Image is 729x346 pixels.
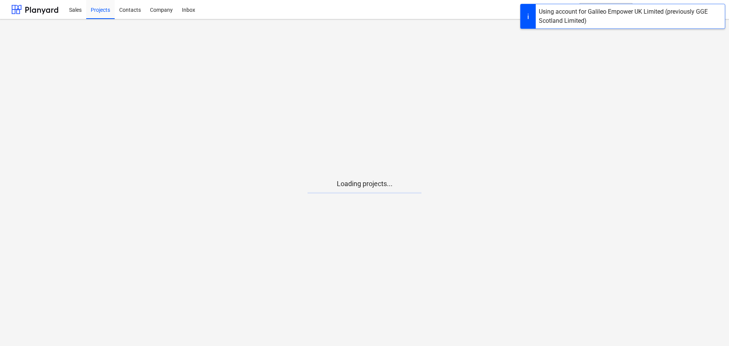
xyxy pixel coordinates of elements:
[308,179,421,188] p: Loading projects...
[539,7,722,25] div: Using account for Galileo Empower UK Limited (previously GGE Scotland Limited)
